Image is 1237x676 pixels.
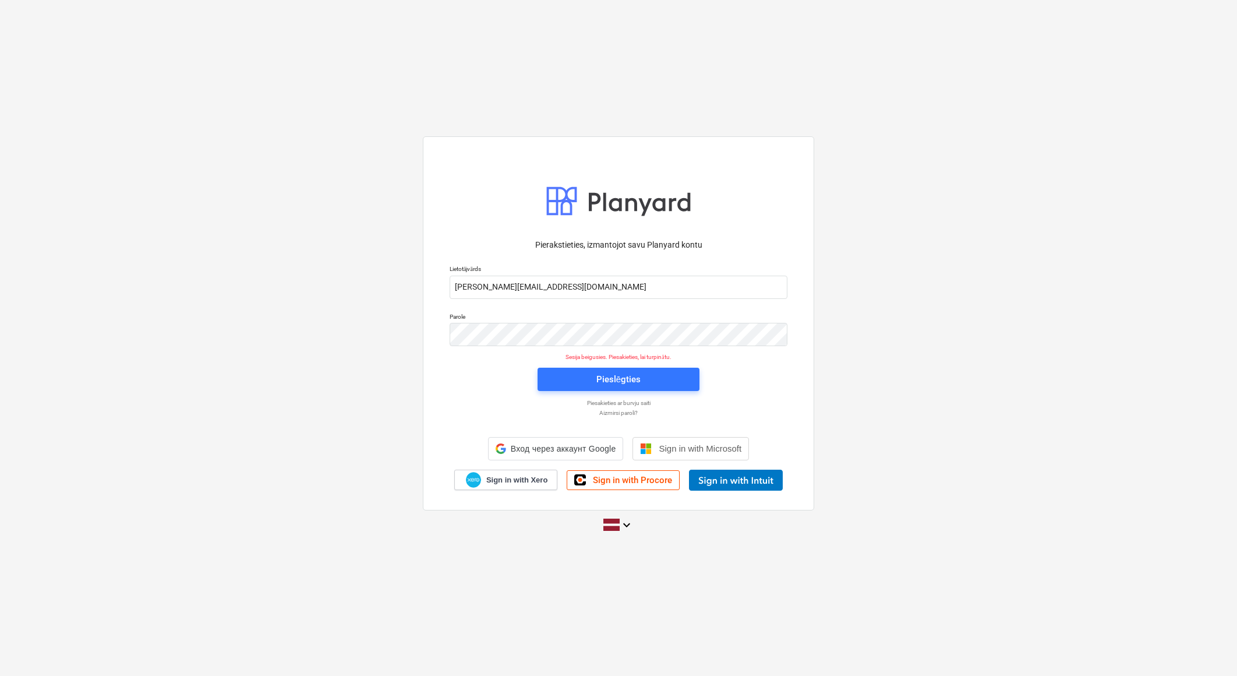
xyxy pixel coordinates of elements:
[567,470,680,490] a: Sign in with Procore
[454,470,558,490] a: Sign in with Xero
[450,239,787,251] p: Pierakstieties, izmantojot savu Planyard kontu
[640,443,652,455] img: Microsoft logo
[450,313,787,323] p: Parole
[444,399,793,407] a: Piesakieties ar burvju saiti
[593,475,672,485] span: Sign in with Procore
[488,437,624,460] div: Вход через аккаунт Google
[450,265,787,275] p: Lietotājvārds
[443,353,794,361] p: Sesija beigusies. Piesakieties, lai turpinātu.
[659,443,741,453] span: Sign in with Microsoft
[596,372,641,387] div: Pieslēgties
[620,518,634,532] i: keyboard_arrow_down
[466,472,481,488] img: Xero logo
[538,368,699,391] button: Pieslēgties
[511,444,616,453] span: Вход через аккаунт Google
[444,409,793,417] a: Aizmirsi paroli?
[450,276,787,299] input: Lietotājvārds
[486,475,547,485] span: Sign in with Xero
